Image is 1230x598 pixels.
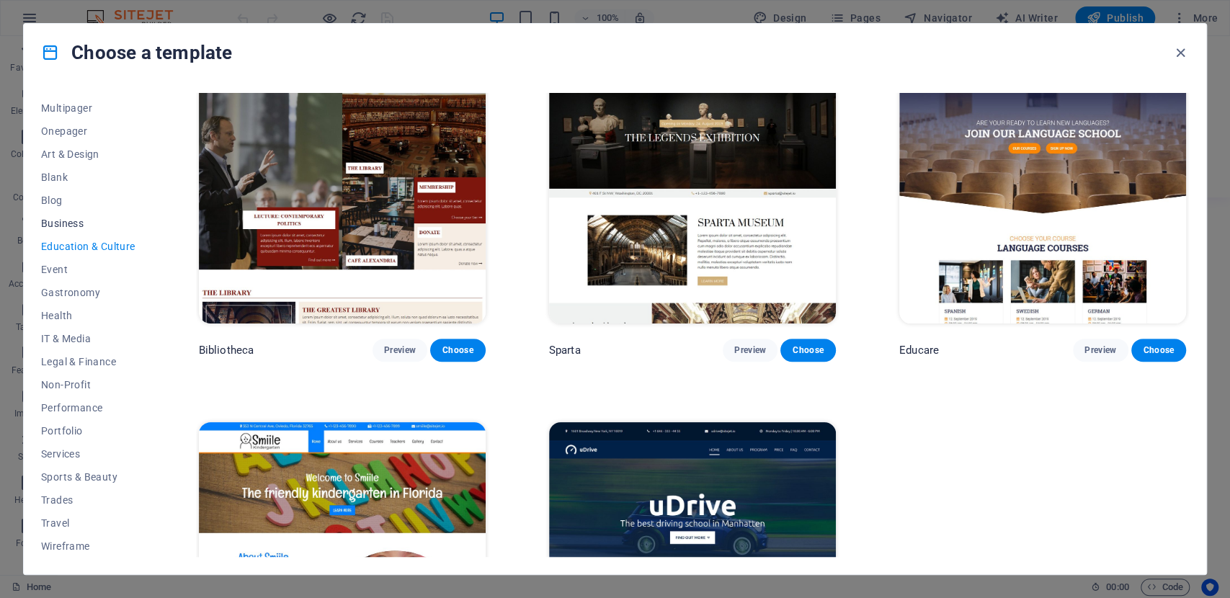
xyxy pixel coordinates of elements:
[41,379,135,391] span: Non-Profit
[41,350,135,373] button: Legal & Finance
[41,396,135,419] button: Performance
[41,241,135,252] span: Education & Culture
[41,442,135,465] button: Services
[41,189,135,212] button: Blog
[41,540,135,552] span: Wireframe
[41,448,135,460] span: Services
[1143,344,1175,356] span: Choose
[384,344,416,356] span: Preview
[1131,339,1186,362] button: Choose
[373,339,427,362] button: Preview
[899,59,1186,323] img: Educare
[430,339,485,362] button: Choose
[41,171,135,183] span: Blank
[41,258,135,281] button: Event
[41,327,135,350] button: IT & Media
[41,195,135,206] span: Blog
[41,287,135,298] span: Gastronomy
[780,339,835,362] button: Choose
[41,419,135,442] button: Portfolio
[41,97,135,120] button: Multipager
[41,166,135,189] button: Blank
[41,517,135,529] span: Travel
[199,59,486,323] img: Bibliotheca
[41,333,135,344] span: IT & Media
[41,535,135,558] button: Wireframe
[549,59,836,323] img: Sparta
[41,310,135,321] span: Health
[41,471,135,483] span: Sports & Beauty
[1073,339,1128,362] button: Preview
[199,343,254,357] p: Bibliotheca
[734,344,766,356] span: Preview
[899,343,939,357] p: Educare
[41,488,135,512] button: Trades
[41,304,135,327] button: Health
[41,148,135,160] span: Art & Design
[41,41,232,64] h4: Choose a template
[41,120,135,143] button: Onepager
[442,344,473,356] span: Choose
[41,356,135,367] span: Legal & Finance
[41,373,135,396] button: Non-Profit
[41,512,135,535] button: Travel
[41,212,135,235] button: Business
[41,465,135,488] button: Sports & Beauty
[41,281,135,304] button: Gastronomy
[41,402,135,414] span: Performance
[41,494,135,506] span: Trades
[792,344,824,356] span: Choose
[41,425,135,437] span: Portfolio
[41,125,135,137] span: Onepager
[41,264,135,275] span: Event
[41,102,135,114] span: Multipager
[723,339,777,362] button: Preview
[41,143,135,166] button: Art & Design
[41,235,135,258] button: Education & Culture
[41,218,135,229] span: Business
[549,343,581,357] p: Sparta
[1084,344,1116,356] span: Preview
